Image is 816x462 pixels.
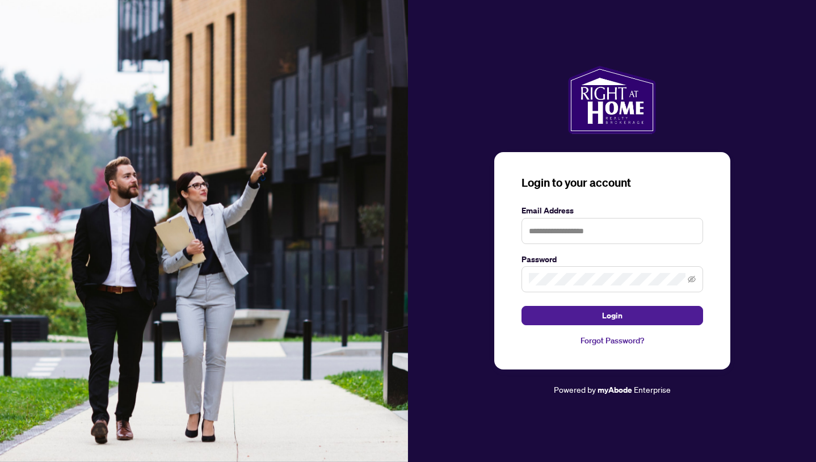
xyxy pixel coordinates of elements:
span: Powered by [554,384,596,394]
span: eye-invisible [688,275,696,283]
h3: Login to your account [521,175,703,191]
img: ma-logo [568,66,656,134]
a: Forgot Password? [521,334,703,347]
button: Login [521,306,703,325]
label: Email Address [521,204,703,217]
a: myAbode [598,384,632,396]
span: Login [602,306,622,325]
label: Password [521,253,703,266]
span: Enterprise [634,384,671,394]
